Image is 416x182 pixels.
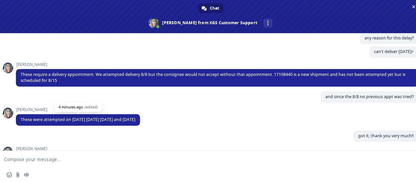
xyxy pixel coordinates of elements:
[325,94,414,99] span: and since the 8/8 no previous appt was tried?
[358,133,414,139] span: got it, thank you very much!!
[15,172,21,177] span: Send a file
[16,147,137,151] span: [PERSON_NAME]
[21,72,405,83] span: These require a delivery appointment. We attempted delivery 8/8 but the consignee would not accep...
[210,3,219,13] span: Chat
[364,35,414,41] span: any reason for this delay?
[21,117,135,122] span: These were attempted on [DATE] [DATE] [DATE] and [DATE]
[24,172,29,177] span: Audio message
[4,151,401,167] textarea: Compose your message...
[7,172,12,177] span: Insert an emoji
[198,3,224,13] a: Chat
[16,107,140,112] span: [PERSON_NAME]
[374,49,414,54] span: can't deliver [DATE]>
